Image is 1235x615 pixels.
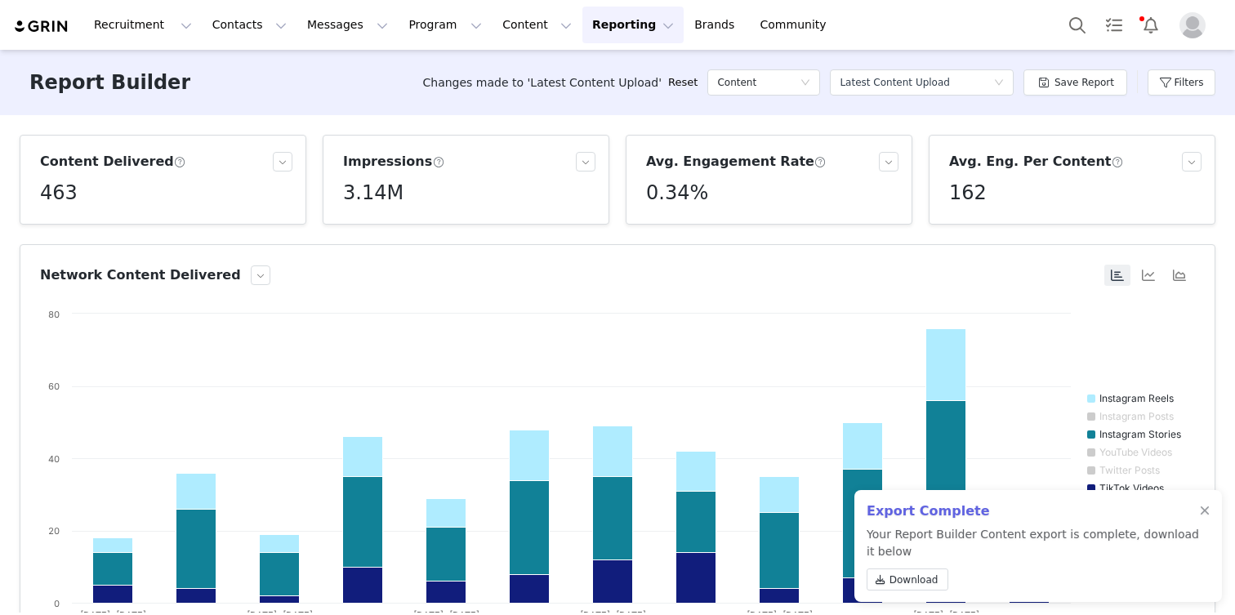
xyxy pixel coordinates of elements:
button: Program [399,7,492,43]
button: Messages [297,7,398,43]
a: Download [867,568,948,590]
text: Instagram Stories [1099,428,1181,440]
a: Brands [684,7,749,43]
text: 20 [48,525,60,537]
text: 0 [54,598,60,609]
button: Notifications [1133,7,1169,43]
button: Contacts [203,7,296,43]
text: 60 [48,381,60,392]
h5: 0.34% [646,178,708,207]
span: Changes made to 'Latest Content Upload' [422,74,662,91]
h3: Avg. Eng. Per Content [949,152,1123,172]
div: Latest Content Upload [840,70,949,95]
text: Twitter Posts [1099,464,1160,476]
text: TikTok Videos [1099,482,1164,494]
h2: Export Complete [867,501,1199,521]
h3: Impressions [343,152,444,172]
text: YouTube Videos [1099,446,1172,458]
h3: Network Content Delivered [40,265,241,285]
button: Filters [1148,69,1215,96]
i: icon: down [800,78,810,89]
text: Instagram Reels [1099,392,1174,404]
img: placeholder-profile.jpg [1179,12,1206,38]
button: Profile [1170,12,1222,38]
img: grin logo [13,19,70,34]
h3: Report Builder [29,68,190,97]
a: Tasks [1096,7,1132,43]
text: 40 [48,453,60,465]
button: Reporting [582,7,684,43]
p: Your Report Builder Content export is complete, download it below [867,526,1199,597]
span: Download [889,573,939,587]
button: Content [493,7,582,43]
a: Reset [668,74,698,91]
h3: Avg. Engagement Rate [646,152,827,172]
h3: Content Delivered [40,152,186,172]
h5: Content [717,70,756,95]
text: Instagram Posts [1099,410,1174,422]
i: icon: down [994,78,1004,89]
h5: 3.14M [343,178,403,207]
a: Community [751,7,844,43]
button: Search [1059,7,1095,43]
text: 80 [48,309,60,320]
h5: 463 [40,178,78,207]
button: Recruitment [84,7,202,43]
button: Save Report [1023,69,1127,96]
h5: 162 [949,178,987,207]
